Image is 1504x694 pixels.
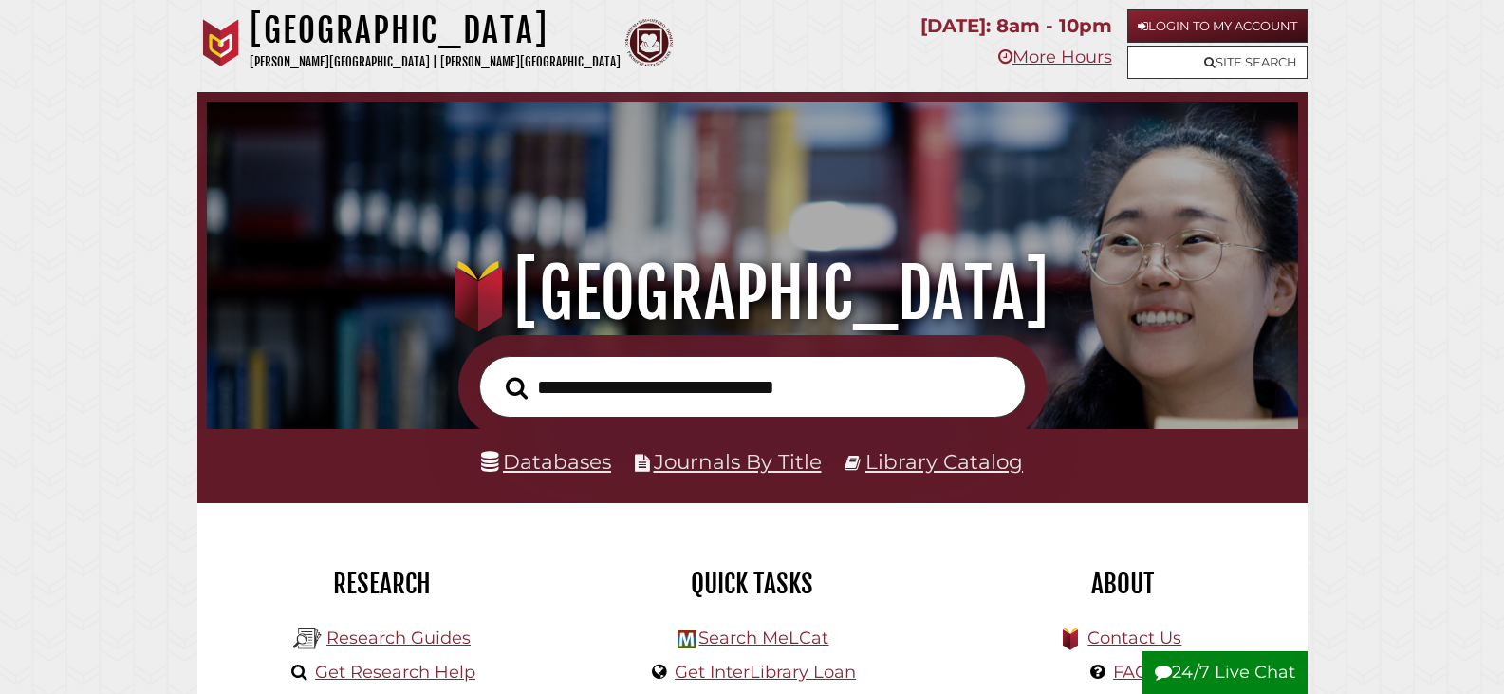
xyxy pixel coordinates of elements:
a: Contact Us [1087,628,1181,648]
a: Site Search [1127,46,1308,79]
a: Login to My Account [1127,9,1308,43]
h1: [GEOGRAPHIC_DATA] [250,9,621,51]
h2: Research [212,568,553,600]
a: Research Guides [326,628,471,648]
img: Hekman Library Logo [293,625,322,653]
img: Calvin Theological Seminary [625,19,673,66]
a: More Hours [998,47,1112,67]
h2: Quick Tasks [582,568,923,600]
button: Search [496,371,537,405]
p: [DATE]: 8am - 10pm [920,9,1112,43]
img: Calvin University [197,19,245,66]
a: Library Catalog [865,449,1023,474]
img: Hekman Library Logo [678,630,696,648]
i: Search [506,376,528,400]
h1: [GEOGRAPHIC_DATA] [229,252,1274,335]
a: Search MeLCat [698,628,828,648]
a: Get Research Help [315,662,475,683]
a: FAQs [1113,662,1158,683]
a: Journals By Title [654,449,822,474]
a: Get InterLibrary Loan [675,662,856,683]
a: Databases [481,449,611,474]
p: [PERSON_NAME][GEOGRAPHIC_DATA] | [PERSON_NAME][GEOGRAPHIC_DATA] [250,51,621,73]
h2: About [952,568,1293,600]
